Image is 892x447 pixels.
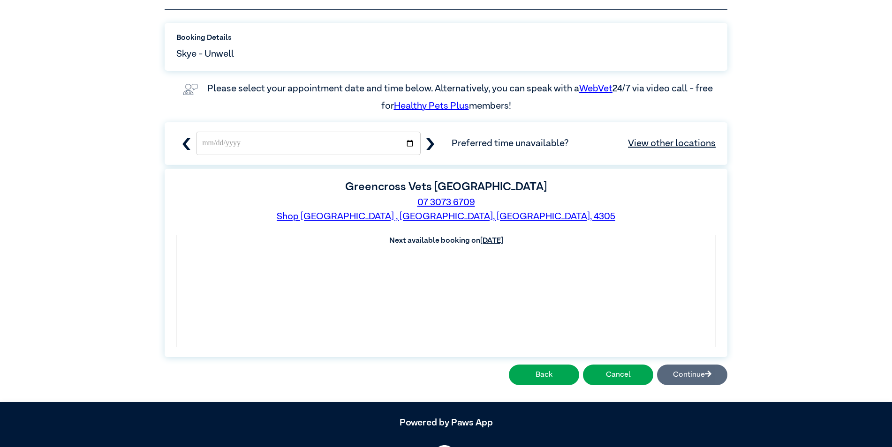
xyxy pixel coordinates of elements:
[579,84,612,93] a: WebVet
[277,212,615,221] a: Shop [GEOGRAPHIC_DATA] , [GEOGRAPHIC_DATA], [GEOGRAPHIC_DATA], 4305
[176,32,716,44] label: Booking Details
[452,136,716,150] span: Preferred time unavailable?
[583,365,653,385] button: Cancel
[165,417,727,428] h5: Powered by Paws App
[176,47,234,61] span: Skye - Unwell
[394,101,469,111] a: Healthy Pets Plus
[509,365,579,385] button: Back
[207,84,715,110] label: Please select your appointment date and time below. Alternatively, you can speak with a 24/7 via ...
[417,198,475,207] a: 07 3073 6709
[179,80,202,99] img: vet
[177,235,715,246] th: Next available booking on
[345,181,547,193] label: Greencross Vets [GEOGRAPHIC_DATA]
[480,237,503,245] u: [DATE]
[628,136,716,150] a: View other locations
